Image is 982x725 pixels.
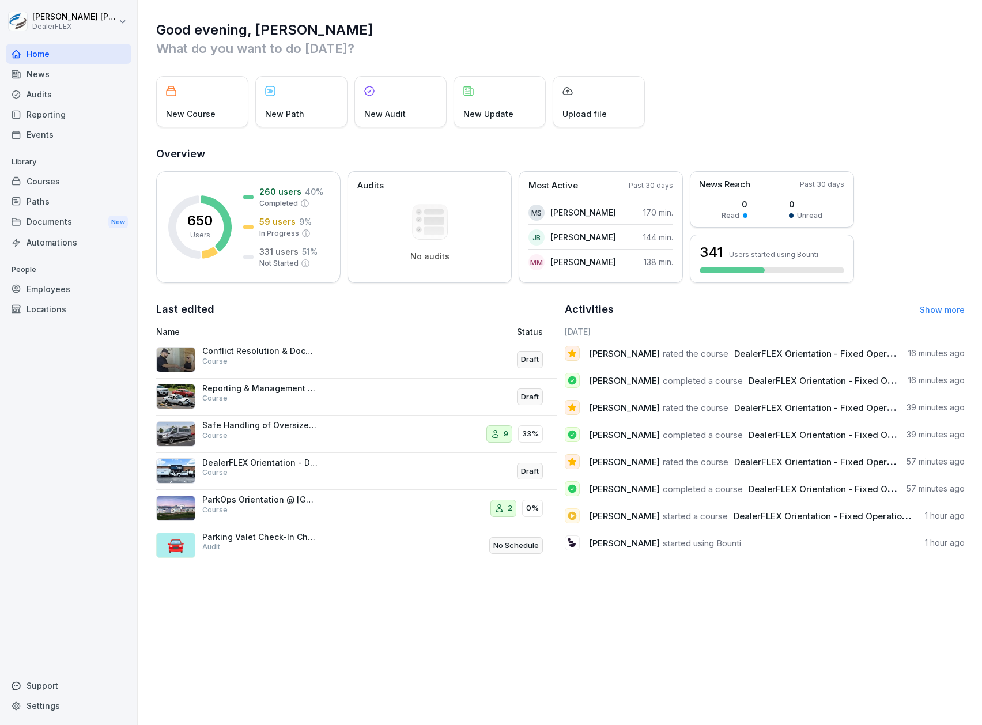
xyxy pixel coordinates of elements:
[108,216,128,229] div: New
[166,108,216,120] p: New Course
[156,496,195,521] img: nnqojl1deux5lw6n86ll0x7s.png
[734,402,947,413] span: DealerFLEX Orientation - Fixed Operations Division
[202,494,318,505] p: ParkOps Orientation @ [GEOGRAPHIC_DATA]
[789,198,822,210] p: 0
[517,326,543,338] p: Status
[522,428,539,440] p: 33%
[508,503,512,514] p: 2
[550,256,616,268] p: [PERSON_NAME]
[550,206,616,218] p: [PERSON_NAME]
[202,542,220,552] p: Audit
[6,299,131,319] div: Locations
[908,375,965,386] p: 16 minutes ago
[6,64,131,84] a: News
[32,12,116,22] p: [PERSON_NAME] [PERSON_NAME]
[521,391,539,403] p: Draft
[6,675,131,696] div: Support
[589,348,660,359] span: [PERSON_NAME]
[663,429,743,440] span: completed a course
[259,186,301,198] p: 260 users
[663,402,728,413] span: rated the course
[700,243,723,262] h3: 341
[6,171,131,191] a: Courses
[463,108,513,120] p: New Update
[925,510,965,522] p: 1 hour ago
[6,153,131,171] p: Library
[699,178,750,191] p: News Reach
[644,256,673,268] p: 138 min.
[259,258,299,269] p: Not Started
[202,458,318,468] p: DealerFLEX Orientation - Detail Division
[156,453,557,490] a: DealerFLEX Orientation - Detail DivisionCourseDraft
[259,228,299,239] p: In Progress
[156,379,557,416] a: Reporting & Management of Claims (Supervisor)CourseDraft
[749,484,962,494] span: DealerFLEX Orientation - Fixed Operations Division
[299,216,312,228] p: 9 %
[907,456,965,467] p: 57 minutes ago
[663,348,728,359] span: rated the course
[190,230,210,240] p: Users
[6,191,131,212] a: Paths
[6,212,131,233] a: DocumentsNew
[526,503,539,514] p: 0%
[202,532,318,542] p: Parking Valet Check-In Checklist
[156,416,557,453] a: Safe Handling of Oversized VehiclesCourse933%
[589,375,660,386] span: [PERSON_NAME]
[202,420,318,431] p: Safe Handling of Oversized Vehicles
[6,44,131,64] div: Home
[920,305,965,315] a: Show more
[265,108,304,120] p: New Path
[565,301,614,318] h2: Activities
[202,431,228,441] p: Course
[722,210,739,221] p: Read
[6,279,131,299] a: Employees
[663,538,741,549] span: started using Bounti
[722,198,747,210] p: 0
[202,467,228,478] p: Course
[925,537,965,549] p: 1 hour ago
[202,505,228,515] p: Course
[259,246,299,258] p: 331 users
[734,348,947,359] span: DealerFLEX Orientation - Fixed Operations Division
[167,535,184,556] p: 🚘
[528,179,578,192] p: Most Active
[6,124,131,145] div: Events
[6,84,131,104] div: Audits
[6,212,131,233] div: Documents
[729,250,818,259] p: Users started using Bounti
[589,484,660,494] span: [PERSON_NAME]
[187,214,213,228] p: 650
[156,384,195,409] img: mk82rbguh2ncxwxcf8nh6q1f.png
[302,246,318,258] p: 51 %
[202,356,228,367] p: Course
[156,527,557,565] a: 🚘Parking Valet Check-In ChecklistAuditNo Schedule
[528,205,545,221] div: MS
[6,232,131,252] a: Automations
[156,458,195,484] img: iylp24rw87ejcq0bh277qvmh.png
[357,179,384,192] p: Audits
[734,456,947,467] span: DealerFLEX Orientation - Fixed Operations Division
[565,326,965,338] h6: [DATE]
[521,466,539,477] p: Draft
[663,484,743,494] span: completed a course
[589,429,660,440] span: [PERSON_NAME]
[259,216,296,228] p: 59 users
[663,511,728,522] span: started a course
[410,251,450,262] p: No audits
[305,186,323,198] p: 40 %
[663,456,728,467] span: rated the course
[907,402,965,413] p: 39 minutes ago
[156,21,965,39] h1: Good evening, [PERSON_NAME]
[629,180,673,191] p: Past 30 days
[800,179,844,190] p: Past 30 days
[504,428,508,440] p: 9
[156,301,557,318] h2: Last edited
[202,383,318,394] p: Reporting & Management of Claims (Supervisor)
[528,254,545,270] div: MM
[907,429,965,440] p: 39 minutes ago
[6,104,131,124] a: Reporting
